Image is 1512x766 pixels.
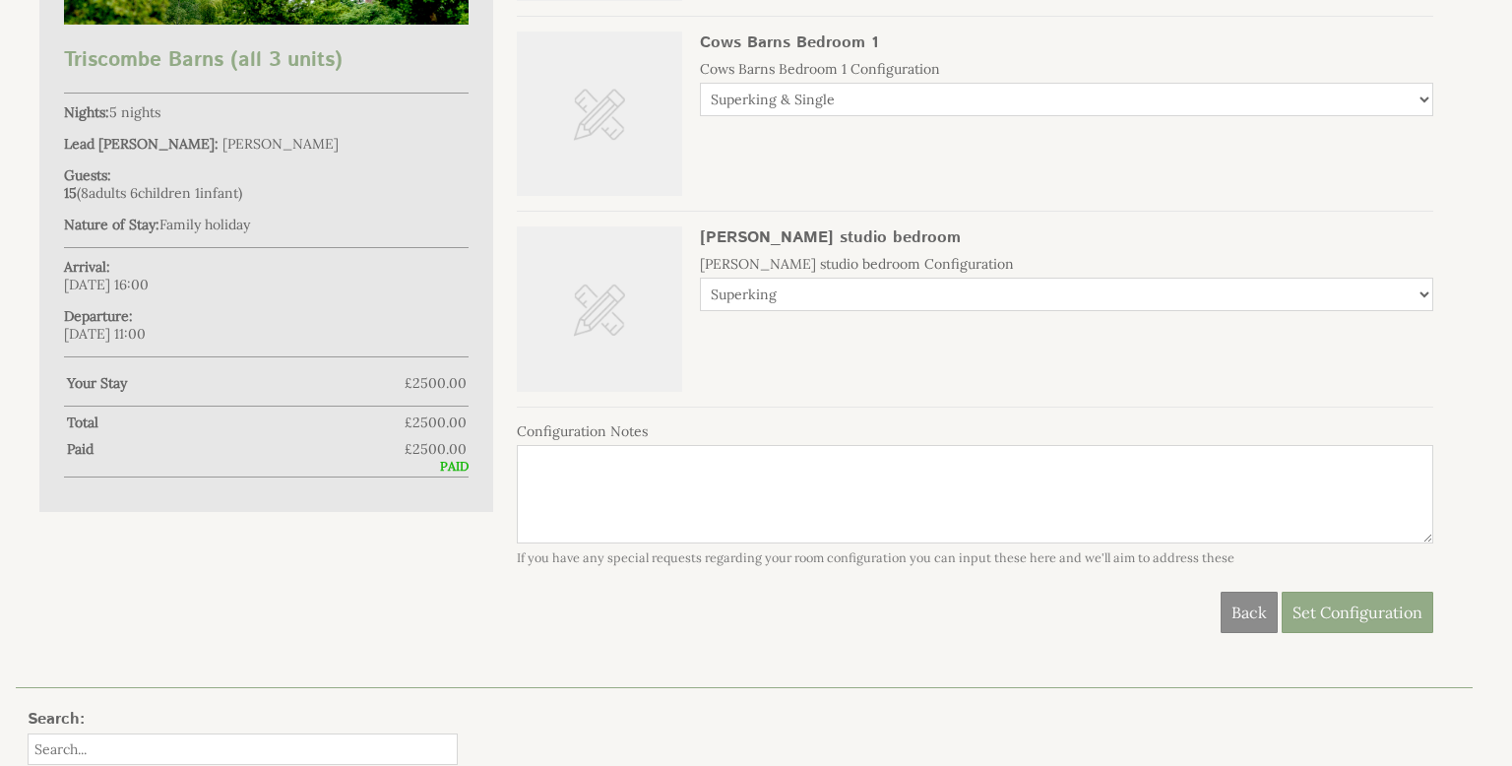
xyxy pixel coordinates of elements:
[64,184,242,202] span: ( )
[405,414,467,431] span: £
[28,708,458,731] h3: Search:
[517,549,1433,565] p: If you have any special requests regarding your room configuration you can input these here and w...
[64,135,219,153] strong: Lead [PERSON_NAME]:
[1221,592,1278,633] a: Back
[1292,603,1422,622] span: Set Configuration
[517,226,682,392] img: Missing Room Image
[405,374,467,392] span: £
[81,184,89,202] span: 8
[64,103,109,121] strong: Nights:
[517,422,1433,440] label: Configuration Notes
[700,226,1433,249] h3: [PERSON_NAME] studio bedroom
[67,440,405,458] strong: Paid
[168,184,191,202] span: ren
[64,166,111,184] strong: Guests:
[64,307,469,343] p: [DATE] 11:00
[67,414,405,431] strong: Total
[700,60,1433,78] label: Cows Barns Bedroom 1 Configuration
[64,258,469,293] p: [DATE] 16:00
[120,184,126,202] span: s
[64,458,469,474] div: PAID
[195,184,200,202] span: 1
[412,414,467,431] span: 2500.00
[517,32,682,197] img: Missing Room Image
[1282,592,1433,633] button: Set Configuration
[700,255,1433,273] label: [PERSON_NAME] studio bedroom Configuration
[64,216,469,233] p: Family holiday
[28,734,458,765] input: Search...
[64,216,159,233] strong: Nature of Stay:
[130,184,138,202] span: 6
[126,184,191,202] span: child
[81,184,126,202] span: adult
[64,184,77,202] strong: 15
[64,45,469,75] h2: Triscombe Barns (all 3 units)
[67,374,405,392] strong: Your Stay
[64,258,110,276] strong: Arrival:
[222,135,339,153] span: [PERSON_NAME]
[412,440,467,458] span: 2500.00
[700,32,1433,54] h3: Cows Barns Bedroom 1
[405,440,467,458] span: £
[191,184,238,202] span: infant
[64,11,469,75] a: Triscombe Barns (all 3 units)
[64,307,133,325] strong: Departure:
[64,103,469,121] p: 5 nights
[412,374,467,392] span: 2500.00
